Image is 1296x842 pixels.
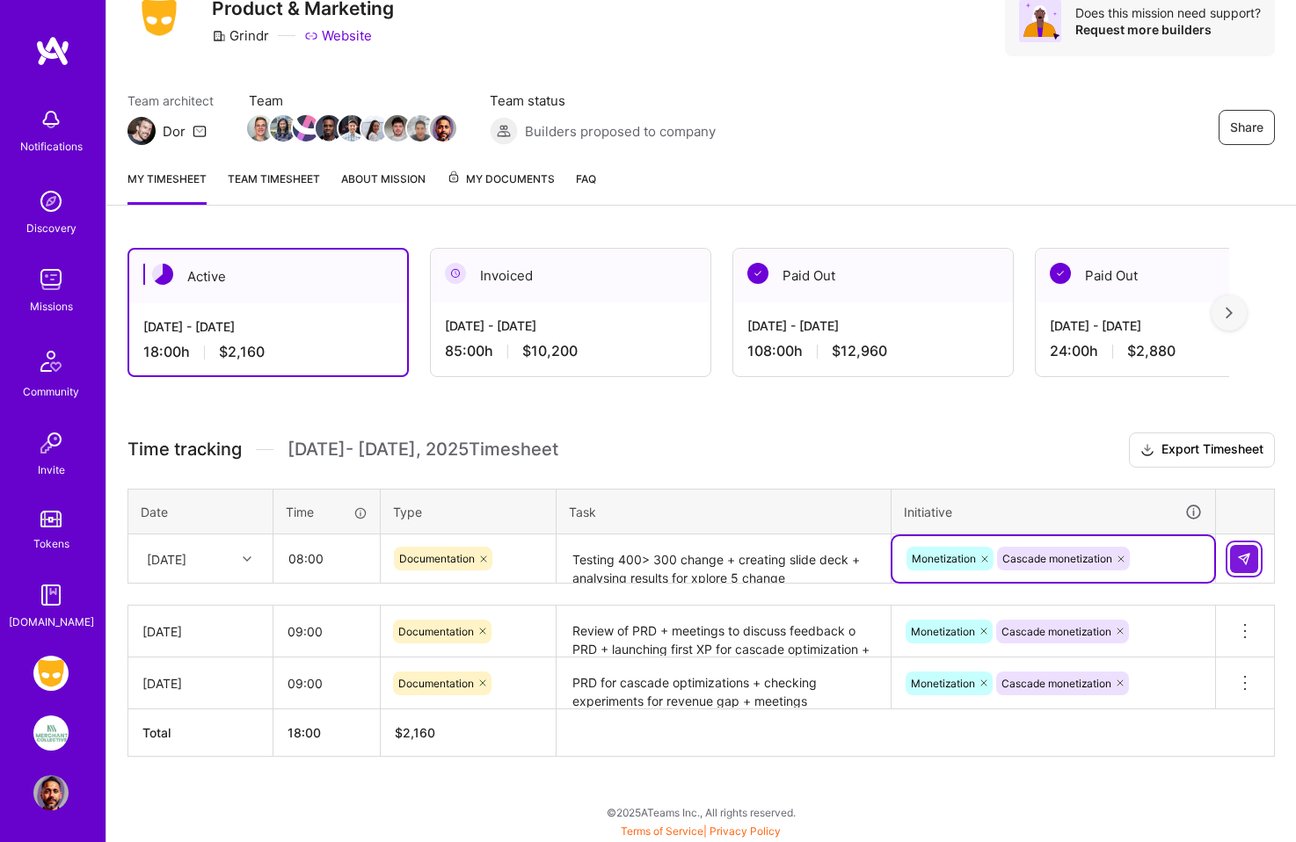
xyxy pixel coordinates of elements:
img: Team Member Avatar [316,115,342,142]
span: Cascade monetization [1001,677,1111,690]
input: HH:MM [274,535,379,582]
img: Builders proposed to company [490,117,518,145]
div: © 2025 ATeams Inc., All rights reserved. [106,790,1296,834]
a: Team Member Avatar [272,113,295,143]
span: $ 2,160 [395,725,435,740]
textarea: Review of PRD + meetings to discuss feedback o PRD + launching first XP for cascade optimization ... [558,607,889,656]
div: Dor [163,122,186,141]
img: Team Architect [127,117,156,145]
img: bell [33,102,69,137]
div: Active [129,250,407,303]
span: Documentation [399,552,475,565]
i: icon CompanyGray [212,29,226,43]
span: Team architect [127,91,214,110]
img: right [1226,307,1233,319]
a: Team Member Avatar [409,113,432,143]
img: Community [30,340,72,382]
div: [DATE] - [DATE] [445,316,696,335]
img: Team Member Avatar [339,115,365,142]
span: Cascade monetization [1001,625,1111,638]
img: Team Member Avatar [384,115,411,142]
img: Invite [33,425,69,461]
img: guide book [33,577,69,613]
span: $12,960 [832,342,887,360]
img: Team Member Avatar [407,115,433,142]
span: Time tracking [127,439,242,461]
img: Team Member Avatar [247,115,273,142]
a: Privacy Policy [710,824,781,838]
a: Team Member Avatar [295,113,317,143]
div: [DATE] [142,674,258,693]
span: $10,200 [522,342,578,360]
img: Team Member Avatar [270,115,296,142]
a: Team Member Avatar [249,113,272,143]
input: HH:MM [273,608,380,655]
a: We Are The Merchants: Founding Product Manager, Merchant Collective [29,715,73,751]
a: My timesheet [127,170,207,205]
img: Submit [1237,552,1251,566]
input: HH:MM [273,660,380,707]
img: tokens [40,511,62,527]
th: 18:00 [273,709,381,757]
img: Team Member Avatar [361,115,388,142]
div: Missions [30,297,73,316]
a: Grindr: Product & Marketing [29,656,73,691]
a: Team Member Avatar [340,113,363,143]
div: [DATE] - [DATE] [143,317,393,336]
div: Invoiced [431,249,710,302]
span: Monetization [911,625,975,638]
img: User Avatar [33,775,69,810]
i: icon Download [1140,441,1154,460]
span: Documentation [398,677,474,690]
img: discovery [33,184,69,219]
i: icon Chevron [243,555,251,563]
div: 85:00 h [445,342,696,360]
span: Monetization [912,552,976,565]
div: Discovery [26,219,76,237]
span: $2,880 [1127,342,1176,360]
th: Task [557,489,892,534]
img: Invoiced [445,263,466,284]
div: Invite [38,461,65,479]
span: Documentation [398,625,474,638]
a: Team Member Avatar [317,113,340,143]
span: Team [249,91,455,110]
button: Export Timesheet [1129,432,1275,468]
span: My Documents [447,170,555,189]
span: Share [1230,119,1263,136]
div: [DATE] - [DATE] [747,316,999,335]
a: Website [304,26,372,45]
div: null [1230,545,1260,573]
textarea: Testing 400> 300 change + creating slide deck + analysing results for xplore 5 change [558,536,889,583]
div: Time [286,503,368,521]
div: 18:00 h [143,343,393,361]
div: [DATE] [142,622,258,641]
a: Team Member Avatar [386,113,409,143]
img: Active [152,264,173,285]
div: Paid Out [733,249,1013,302]
img: Team Member Avatar [293,115,319,142]
img: logo [35,35,70,67]
span: Monetization [911,677,975,690]
button: Share [1219,110,1275,145]
span: Builders proposed to company [525,122,716,141]
i: icon Mail [193,124,207,138]
a: Team Member Avatar [363,113,386,143]
div: Grindr [212,26,269,45]
img: Paid Out [747,263,768,284]
div: [DATE] [147,549,186,568]
div: Tokens [33,534,69,553]
a: Terms of Service [621,824,703,838]
div: [DOMAIN_NAME] [9,613,94,631]
span: $2,160 [219,343,265,361]
img: teamwork [33,262,69,297]
span: Cascade monetization [1002,552,1112,565]
img: Grindr: Product & Marketing [33,656,69,691]
img: Paid Out [1050,263,1071,284]
a: User Avatar [29,775,73,810]
div: Community [23,382,79,401]
a: My Documents [447,170,555,205]
a: FAQ [576,170,596,205]
a: About Mission [341,170,426,205]
th: Type [381,489,557,534]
